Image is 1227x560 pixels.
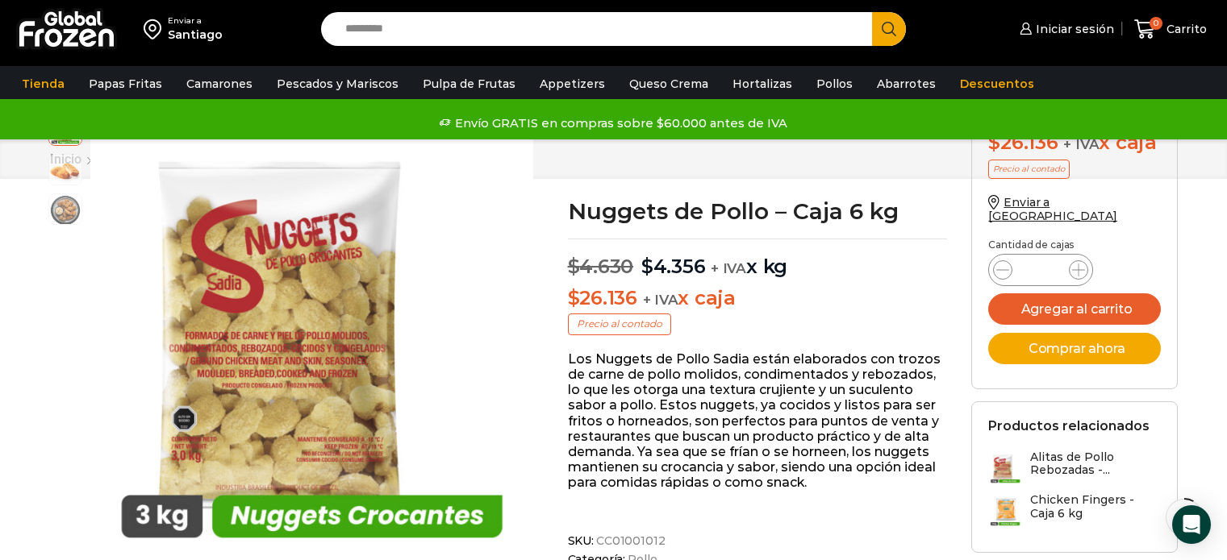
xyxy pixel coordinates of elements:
p: Los Nuggets de Pollo Sadia están elaborados con trozos de carne de pollo molidos, condimentados y... [568,351,948,491]
span: + IVA [1063,136,1099,152]
span: $ [988,131,1000,154]
span: CC01001012 [594,534,666,548]
bdi: 26.136 [988,131,1058,154]
button: Search button [872,12,906,46]
p: Precio al contado [988,160,1070,179]
input: Product quantity [1025,259,1056,281]
h2: Productos relacionados [988,418,1150,433]
bdi: 4.630 [568,255,634,278]
a: Papas Fritas [81,68,170,99]
a: Pescados y Mariscos [269,68,407,99]
h3: Chicken Fingers - Caja 6 kg [1030,493,1161,521]
p: Precio al contado [568,313,671,334]
p: Cantidad de cajas [988,239,1161,251]
a: Alitas de Pollo Rebozadas -... [988,450,1161,485]
a: Iniciar sesión [1016,13,1114,45]
a: Abarrotes [869,68,944,99]
span: + IVA [643,292,678,308]
span: 0 [1150,17,1162,30]
p: x caja [568,287,948,310]
a: 0 Carrito [1130,10,1211,48]
span: Carrito [1162,21,1207,37]
span: $ [568,286,580,309]
a: Chicken Fingers - Caja 6 kg [988,493,1161,528]
a: Appetizers [532,68,613,99]
span: $ [641,255,653,278]
bdi: 26.136 [568,286,637,309]
span: $ [568,255,580,278]
span: nuggets [49,194,81,226]
div: Open Intercom Messenger [1172,505,1211,544]
div: Enviar a [168,15,223,27]
a: Tienda [14,68,73,99]
a: Pulpa de Frutas [415,68,524,99]
a: Pollos [808,68,861,99]
div: Santiago [168,27,223,43]
bdi: 4.356 [641,255,706,278]
h1: Nuggets de Pollo – Caja 6 kg [568,200,948,222]
button: Comprar ahora [988,333,1161,364]
a: Enviar a [GEOGRAPHIC_DATA] [988,195,1117,223]
span: Iniciar sesión [1032,21,1114,37]
div: x caja [988,131,1161,155]
p: x kg [568,239,948,279]
a: Queso Crema [621,68,716,99]
span: nuggets [49,155,81,187]
h3: Alitas de Pollo Rebozadas -... [1030,450,1161,478]
img: address-field-icon.svg [144,15,168,43]
span: + IVA [711,260,746,276]
button: Agregar al carrito [988,293,1161,325]
a: Hortalizas [724,68,800,99]
a: Camarones [178,68,261,99]
span: SKU: [568,534,948,548]
a: Descuentos [952,68,1042,99]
